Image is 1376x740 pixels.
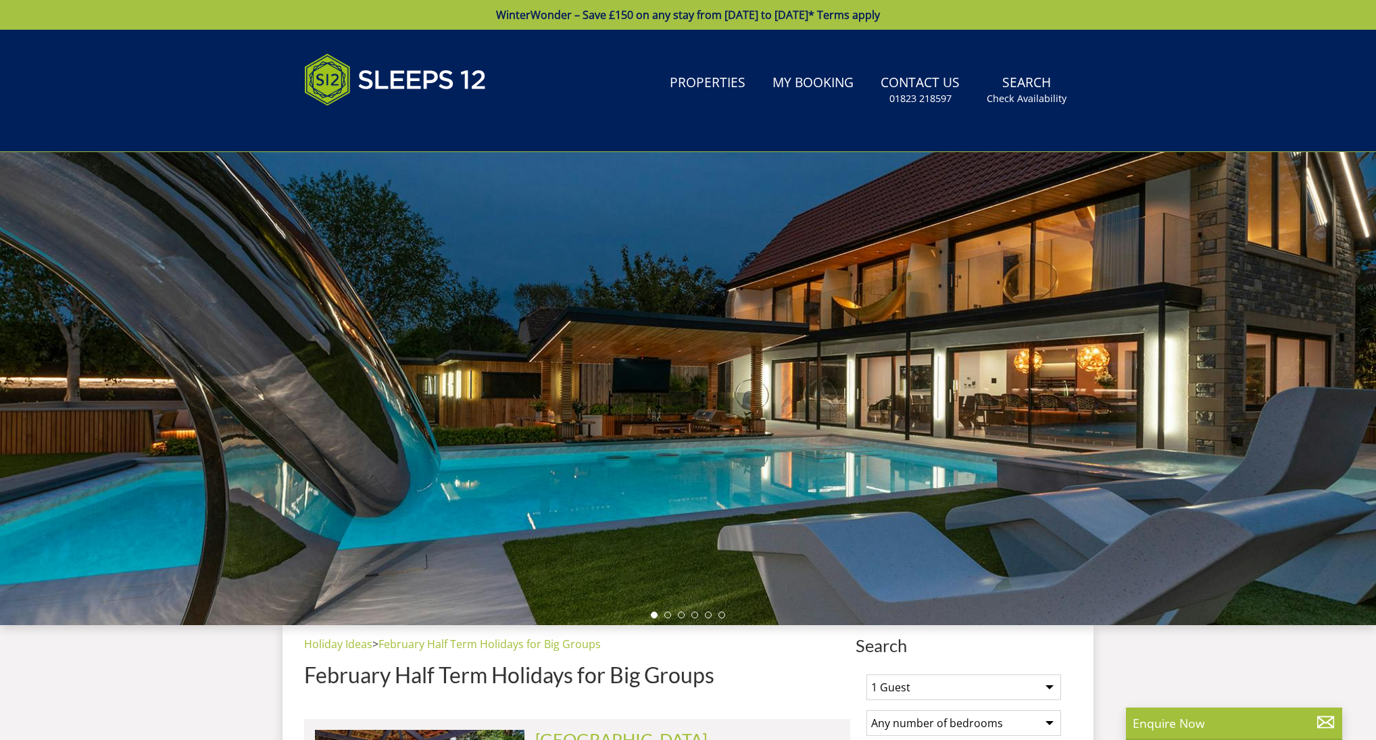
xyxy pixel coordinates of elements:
a: Holiday Ideas [304,637,372,651]
iframe: Customer reviews powered by Trustpilot [297,122,439,133]
small: Check Availability [987,92,1066,105]
a: Properties [664,68,751,99]
a: Contact Us01823 218597 [875,68,965,112]
h1: February Half Term Holidays for Big Groups [304,663,850,687]
a: February Half Term Holidays for Big Groups [378,637,601,651]
a: SearchCheck Availability [981,68,1072,112]
a: My Booking [767,68,859,99]
img: Sleeps 12 [304,46,487,114]
span: Search [856,636,1072,655]
span: > [372,637,378,651]
p: Enquire Now [1133,714,1335,732]
small: 01823 218597 [889,92,952,105]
